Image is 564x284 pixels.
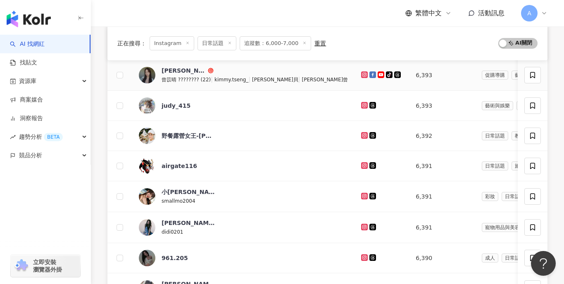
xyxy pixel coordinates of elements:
img: KOL Avatar [139,158,155,174]
span: 藝術與娛樂 [482,101,513,110]
span: 競品分析 [19,146,42,165]
span: A [527,9,531,18]
td: 6,391 [409,181,475,212]
div: judy_415 [162,102,190,110]
a: KOL Avatar野餐露營女王-[PERSON_NAME] [139,128,348,144]
div: [PERSON_NAME] [162,219,215,227]
td: 6,390 [409,243,475,273]
img: KOL Avatar [139,128,155,144]
span: | [211,76,214,83]
span: didi0201 [162,229,183,235]
td: 6,391 [409,151,475,181]
span: 日常話題 [516,101,543,110]
span: 活動訊息 [478,9,505,17]
img: KOL Avatar [139,219,155,236]
span: smallmo2004 [162,198,195,204]
div: airgate116 [162,162,197,170]
a: KOL Avatarjudy_415 [139,97,348,114]
a: 找貼文 [10,59,37,67]
img: logo [7,11,51,27]
img: KOL Avatar [139,188,155,205]
span: 藝術與娛樂 [512,71,543,80]
a: chrome extension立即安裝 瀏覽器外掛 [11,255,80,277]
td: 6,393 [409,60,475,91]
img: KOL Avatar [139,67,155,83]
span: 日常話題 [482,131,508,140]
span: kimmy.tseng_ [214,77,248,83]
img: KOL Avatar [139,250,155,266]
span: | [248,76,252,83]
span: Instagram [150,36,194,50]
span: 趨勢分析 [19,128,63,146]
a: 商案媒合 [10,96,43,104]
div: 961.205 [162,254,188,262]
img: chrome extension [13,259,29,272]
td: 6,391 [409,212,475,243]
td: 6,392 [409,121,475,151]
td: 6,393 [409,91,475,121]
span: 日常話題 [482,161,508,170]
span: 資源庫 [19,72,36,90]
span: 日常話題 [502,253,528,263]
span: rise [10,134,16,140]
div: [PERSON_NAME] [162,66,206,75]
div: 重置 [314,40,326,47]
div: 野餐露營女王-[PERSON_NAME] [162,132,215,140]
span: 立即安裝 瀏覽器外掛 [33,258,62,273]
span: 日常話題 [502,192,528,201]
span: 曾苡晴 ???????? (22) [162,77,211,83]
a: KOL Avatar[PERSON_NAME]曾苡晴 ???????? (22)|kimmy.tseng_|[PERSON_NAME]貝|[PERSON_NAME]曾 [139,66,348,84]
span: 促購導購 [482,71,508,80]
span: 追蹤數：6,000-7,000 [240,36,311,50]
img: KOL Avatar [139,97,155,114]
a: KOL Avatar小[PERSON_NAME]smallmo2004 [139,188,348,205]
iframe: Help Scout Beacon - Open [531,251,556,276]
div: BETA [44,133,63,141]
span: 正在搜尋 ： [117,40,146,47]
a: KOL Avatar961.205 [139,250,348,266]
span: 彩妝 [482,192,498,201]
span: [PERSON_NAME]貝 [252,77,298,83]
span: 成人 [482,253,498,263]
a: KOL Avatar[PERSON_NAME]didi0201 [139,219,348,236]
span: 寵物用品與美容 [482,223,523,232]
a: KOL Avatarairgate116 [139,158,348,174]
div: 小[PERSON_NAME] [162,188,215,196]
a: searchAI 找網紅 [10,40,45,48]
a: 洞察報告 [10,114,43,123]
span: 旅遊 [512,161,528,170]
span: | [298,76,302,83]
span: 繁體中文 [415,9,442,18]
span: [PERSON_NAME]曾 [302,77,348,83]
span: 日常話題 [198,36,236,50]
span: 教育與學習 [512,131,543,140]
